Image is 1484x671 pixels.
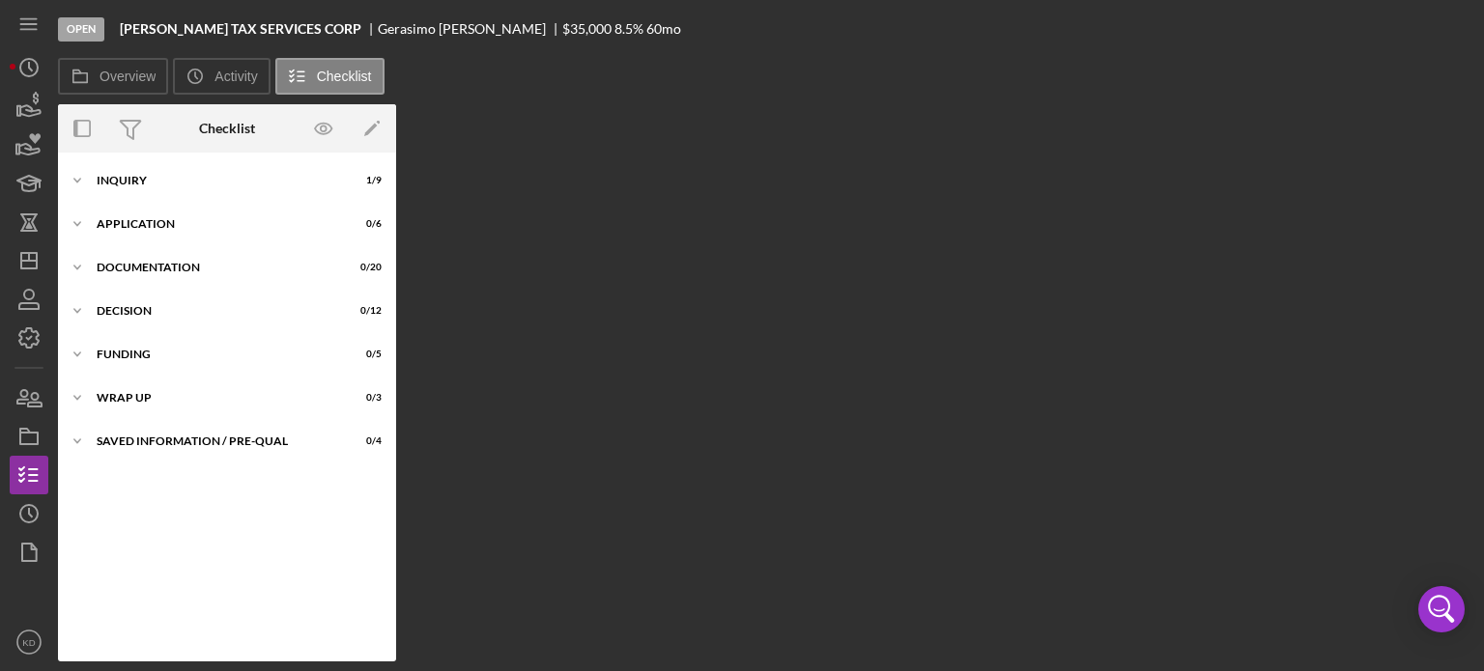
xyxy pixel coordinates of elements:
[347,175,382,186] div: 1 / 9
[347,305,382,317] div: 0 / 12
[317,69,372,84] label: Checklist
[347,435,382,447] div: 0 / 4
[378,21,562,37] div: Gerasimo [PERSON_NAME]
[214,69,257,84] label: Activity
[97,175,333,186] div: Inquiry
[614,21,643,37] div: 8.5 %
[97,218,333,230] div: Application
[97,392,333,404] div: Wrap up
[100,69,156,84] label: Overview
[199,121,255,136] div: Checklist
[22,637,35,648] text: KD
[58,17,104,42] div: Open
[347,218,382,230] div: 0 / 6
[347,349,382,360] div: 0 / 5
[173,58,270,95] button: Activity
[97,349,333,360] div: Funding
[97,435,333,447] div: Saved Information / Pre-Qual
[97,262,333,273] div: Documentation
[1418,586,1465,632] div: Open Intercom Messenger
[646,21,681,37] div: 60 mo
[562,20,612,37] span: $35,000
[58,58,168,95] button: Overview
[275,58,385,95] button: Checklist
[347,392,382,404] div: 0 / 3
[10,623,48,661] button: KD
[347,262,382,273] div: 0 / 20
[120,21,361,37] b: [PERSON_NAME] TAX SERVICES CORP
[97,305,333,317] div: Decision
